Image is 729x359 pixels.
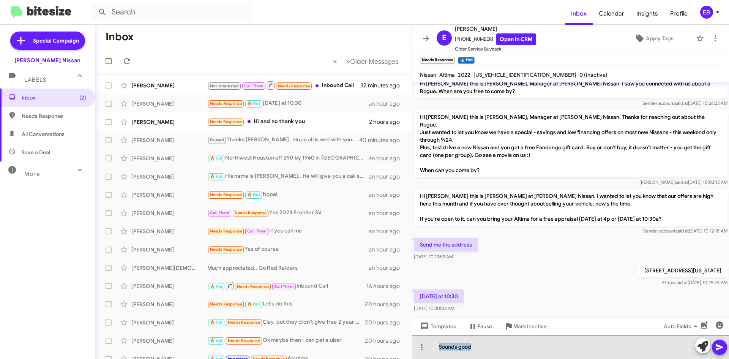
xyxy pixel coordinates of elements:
[458,71,470,78] span: 2022
[210,156,223,161] span: 🔥 Hot
[412,335,729,359] div: Sounds good
[565,3,593,25] span: Inbox
[365,319,406,326] div: 20 hours ago
[360,136,406,144] div: 40 minutes ago
[658,319,706,333] button: Auto Fields
[639,179,727,185] span: [PERSON_NAME] [DATE] 10:03:13 AM
[207,281,366,291] div: Inbound Call
[458,57,474,64] small: 🔥 Hot
[24,76,46,83] span: Labels
[477,319,492,333] span: Pause
[228,320,260,325] span: Needs Response
[207,172,369,181] div: His name is [PERSON_NAME].. He will give you a call shortly
[131,282,207,290] div: [PERSON_NAME]
[369,191,406,199] div: an hour ago
[207,154,369,163] div: Northwest Houston off 290 by 1960 in [GEOGRAPHIC_DATA]
[420,71,436,78] span: Nissan
[414,254,453,259] span: [DATE] 10:13:53 AM
[210,320,223,325] span: 🔥 Hot
[369,246,406,253] div: an hour ago
[210,174,223,179] span: 🔥 Hot
[210,338,223,343] span: 🔥 Hot
[106,31,134,43] h1: Inbox
[131,319,207,326] div: [PERSON_NAME]
[664,3,694,25] a: Profile
[369,264,406,272] div: an hour ago
[473,71,576,78] span: [US_VEHICLE_IDENTIFICATION_NUMBER]
[228,338,260,343] span: Needs Response
[662,280,727,285] span: Effran [DATE] 10:29:24 AM
[207,190,369,199] div: Nope!
[247,192,260,197] span: 🔥 Hot
[22,94,86,101] span: Inbox
[207,245,369,254] div: Yes of course
[131,100,207,108] div: [PERSON_NAME]
[593,3,630,25] a: Calendar
[207,136,360,144] div: Thanks [PERSON_NAME]. Hope all is well with you. Anything you need were always here to help.
[207,318,365,327] div: Clay, but they didn't give free 2 year service, so there is no much difference
[131,118,207,126] div: [PERSON_NAME]
[92,3,251,21] input: Search
[365,300,406,308] div: 20 hours ago
[674,280,688,285] span: said at
[10,32,85,50] a: Special Campaign
[207,227,369,236] div: If yes call me
[210,229,242,234] span: Needs Response
[131,246,207,253] div: [PERSON_NAME]
[638,264,727,277] p: [STREET_ADDRESS][US_STATE]
[22,149,50,156] span: Save a Deal
[333,57,337,66] span: «
[14,57,80,64] div: [PERSON_NAME] Nissan
[700,6,713,19] div: EB
[418,319,456,333] span: Templates
[350,57,398,66] span: Older Messages
[131,264,207,272] div: [PERSON_NAME][DEMOGRAPHIC_DATA]
[210,302,242,307] span: Needs Response
[328,54,342,69] button: Previous
[79,94,86,101] span: (2)
[498,319,553,333] button: Mark Inactive
[513,319,547,333] span: Mark Inactive
[439,71,455,78] span: Altima
[210,192,242,197] span: Needs Response
[131,155,207,162] div: [PERSON_NAME]
[247,229,267,234] span: Call Them
[207,300,365,308] div: Let's do this
[369,155,406,162] div: an hour ago
[210,210,230,215] span: Call Them
[207,264,369,272] div: Much appreciated.. Go Red Raiders
[346,57,350,66] span: »
[369,118,406,126] div: 2 hours ago
[675,179,688,185] span: said at
[630,3,664,25] a: Insights
[642,100,727,106] span: Sender account [DATE] 10:26:23 AM
[329,54,403,69] nav: Page navigation example
[131,173,207,180] div: [PERSON_NAME]
[131,136,207,144] div: [PERSON_NAME]
[22,130,65,138] span: All Conversations
[365,337,406,345] div: 20 hours ago
[414,110,727,177] p: Hi [PERSON_NAME] this is [PERSON_NAME], Manager at [PERSON_NAME] Nissan. Thanks for reaching out ...
[366,282,406,290] div: 16 hours ago
[210,84,239,89] span: Not-Interested
[442,32,447,44] span: E
[22,112,86,120] span: Needs Response
[210,284,223,289] span: 🔥 Hot
[274,284,294,289] span: Call Them
[462,319,498,333] button: Pause
[420,57,455,64] small: Needs Response
[207,81,360,90] div: Inbound Call
[369,100,406,108] div: an hour ago
[131,209,207,217] div: [PERSON_NAME]
[643,228,727,234] span: Sender account [DATE] 10:12:18 AM
[235,210,267,215] span: Needs Response
[455,45,536,53] span: Older Service Buyback
[646,32,674,45] span: Apply Tags
[694,6,721,19] button: EB
[210,138,224,142] span: Paused
[664,319,700,333] span: Auto Fields
[131,191,207,199] div: [PERSON_NAME]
